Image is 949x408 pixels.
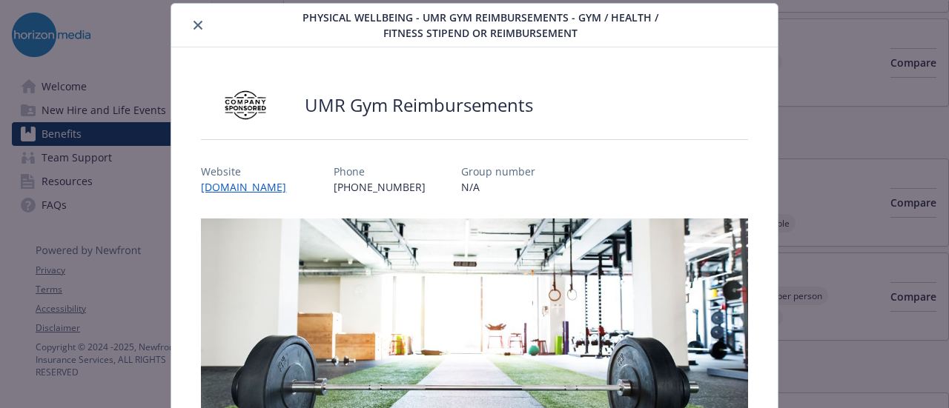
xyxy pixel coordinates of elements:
[305,93,533,118] h2: UMR Gym Reimbursements
[302,10,659,41] span: Physical Wellbeing - UMR Gym Reimbursements - Gym / Health / Fitness Stipend or reimbursement
[189,16,207,34] button: close
[461,164,535,179] p: Group number
[334,179,426,195] p: [PHONE_NUMBER]
[461,179,535,195] p: N/A
[201,164,298,179] p: Website
[201,180,298,194] a: [DOMAIN_NAME]
[201,83,290,127] img: Company Sponsored
[334,164,426,179] p: Phone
